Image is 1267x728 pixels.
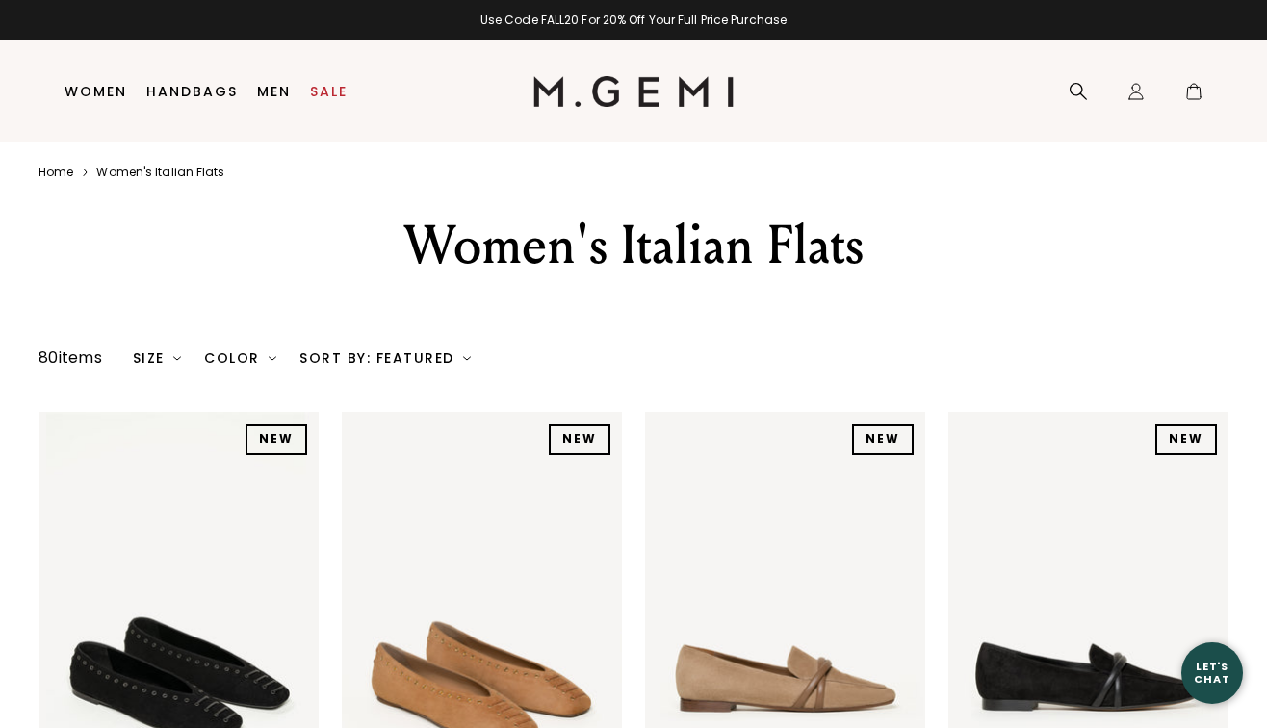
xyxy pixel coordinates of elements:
div: Sort By: Featured [299,351,471,366]
a: Women [65,84,127,99]
a: Women's italian flats [96,165,224,180]
a: Sale [310,84,348,99]
div: NEW [852,424,914,455]
div: NEW [549,424,610,455]
div: Women's Italian Flats [276,211,991,280]
div: Size [133,351,182,366]
a: Home [39,165,73,180]
img: chevron-down.svg [173,354,181,362]
div: 80 items [39,347,102,370]
div: Let's Chat [1181,661,1243,685]
a: Handbags [146,84,238,99]
div: NEW [1155,424,1217,455]
img: chevron-down.svg [463,354,471,362]
a: Men [257,84,291,99]
img: chevron-down.svg [269,354,276,362]
div: Color [204,351,276,366]
img: M.Gemi [533,76,735,107]
div: NEW [246,424,307,455]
